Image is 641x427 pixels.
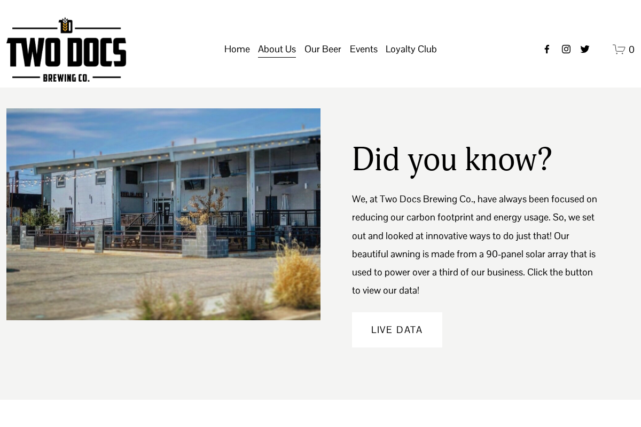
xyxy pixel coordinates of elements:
a: 0 items in cart [613,43,635,56]
a: folder dropdown [350,39,378,59]
a: Home [224,39,250,59]
span: About Us [258,40,296,58]
p: We, at Two Docs Brewing Co., have always been focused on reducing our carbon footprint and energy... [352,190,603,299]
a: twitter-unauth [580,44,590,54]
a: folder dropdown [304,39,341,59]
span: Our Beer [304,40,341,58]
h2: Did you know? [352,140,553,180]
span: 0 [629,43,635,56]
a: Facebook [542,44,552,54]
a: folder dropdown [386,39,437,59]
img: Two Docs Brewing Co. [6,17,126,82]
span: Events [350,40,378,58]
a: instagram-unauth [561,44,572,54]
a: Live Data [352,312,442,347]
span: Loyalty Club [386,40,437,58]
a: folder dropdown [258,39,296,59]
